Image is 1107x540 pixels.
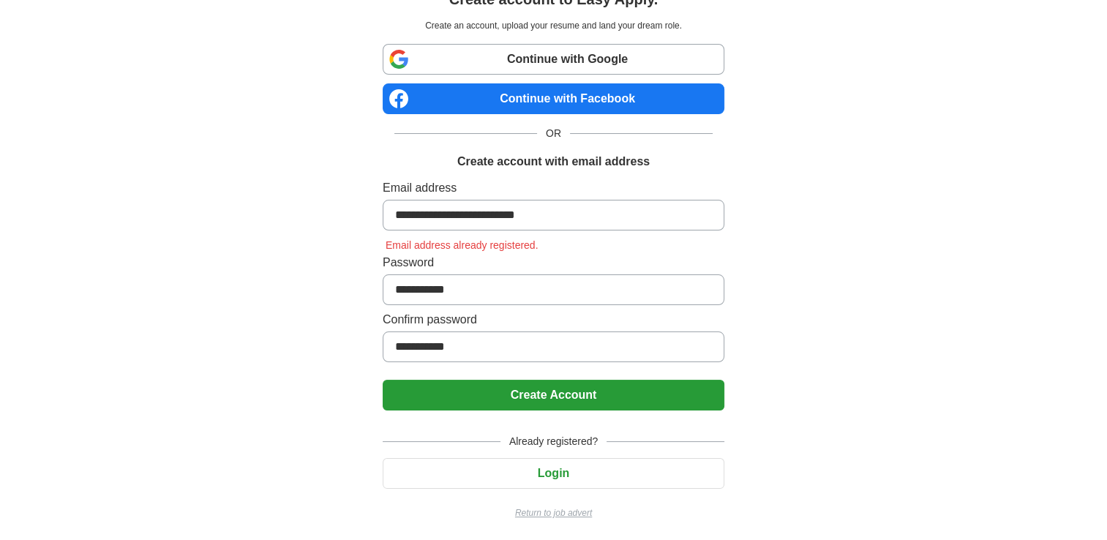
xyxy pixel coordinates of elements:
[500,434,607,449] span: Already registered?
[383,44,724,75] a: Continue with Google
[383,311,724,329] label: Confirm password
[383,458,724,489] button: Login
[383,506,724,520] a: Return to job advert
[383,83,724,114] a: Continue with Facebook
[383,467,724,479] a: Login
[383,254,724,271] label: Password
[457,153,650,170] h1: Create account with email address
[386,19,721,32] p: Create an account, upload your resume and land your dream role.
[383,239,541,251] span: Email address already registered.
[383,179,724,197] label: Email address
[537,126,570,141] span: OR
[383,380,724,410] button: Create Account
